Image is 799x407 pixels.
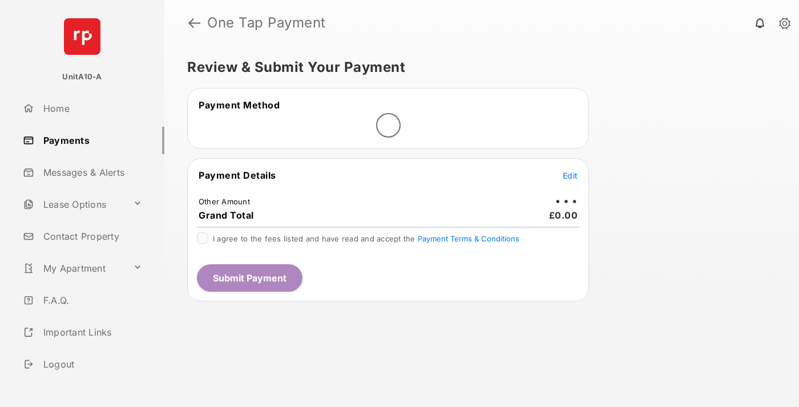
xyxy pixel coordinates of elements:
[197,264,302,292] button: Submit Payment
[199,170,276,181] span: Payment Details
[187,61,767,74] h5: Review & Submit Your Payment
[199,99,280,111] span: Payment Method
[18,159,164,186] a: Messages & Alerts
[199,209,254,221] span: Grand Total
[18,255,128,282] a: My Apartment
[563,170,578,181] button: Edit
[549,209,578,221] span: £0.00
[213,234,519,243] span: I agree to the fees listed and have read and accept the
[18,223,164,250] a: Contact Property
[64,18,100,55] img: svg+xml;base64,PHN2ZyB4bWxucz0iaHR0cDovL3d3dy53My5vcmcvMjAwMC9zdmciIHdpZHRoPSI2NCIgaGVpZ2h0PSI2NC...
[198,196,251,207] td: Other Amount
[18,95,164,122] a: Home
[62,71,102,83] p: UnitA10-A
[18,350,164,378] a: Logout
[563,171,578,180] span: Edit
[18,191,128,218] a: Lease Options
[418,234,519,243] button: I agree to the fees listed and have read and accept the
[18,287,164,314] a: F.A.Q.
[18,319,147,346] a: Important Links
[18,127,164,154] a: Payments
[207,16,326,30] strong: One Tap Payment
